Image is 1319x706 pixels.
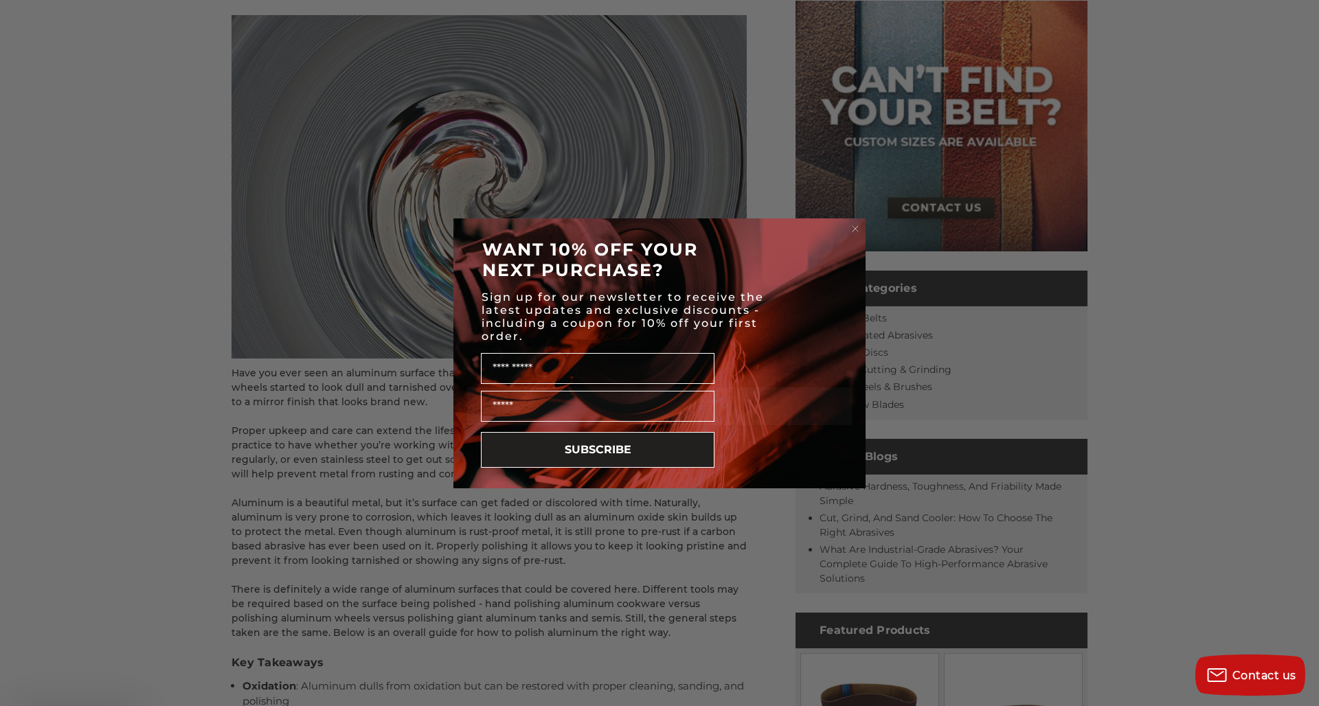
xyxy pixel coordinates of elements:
span: WANT 10% OFF YOUR NEXT PURCHASE? [482,239,698,280]
button: Close dialog [848,222,862,236]
input: Email [481,391,714,422]
button: Contact us [1195,654,1305,696]
span: Sign up for our newsletter to receive the latest updates and exclusive discounts - including a co... [482,291,764,343]
span: Contact us [1232,669,1296,682]
button: SUBSCRIBE [481,432,714,468]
